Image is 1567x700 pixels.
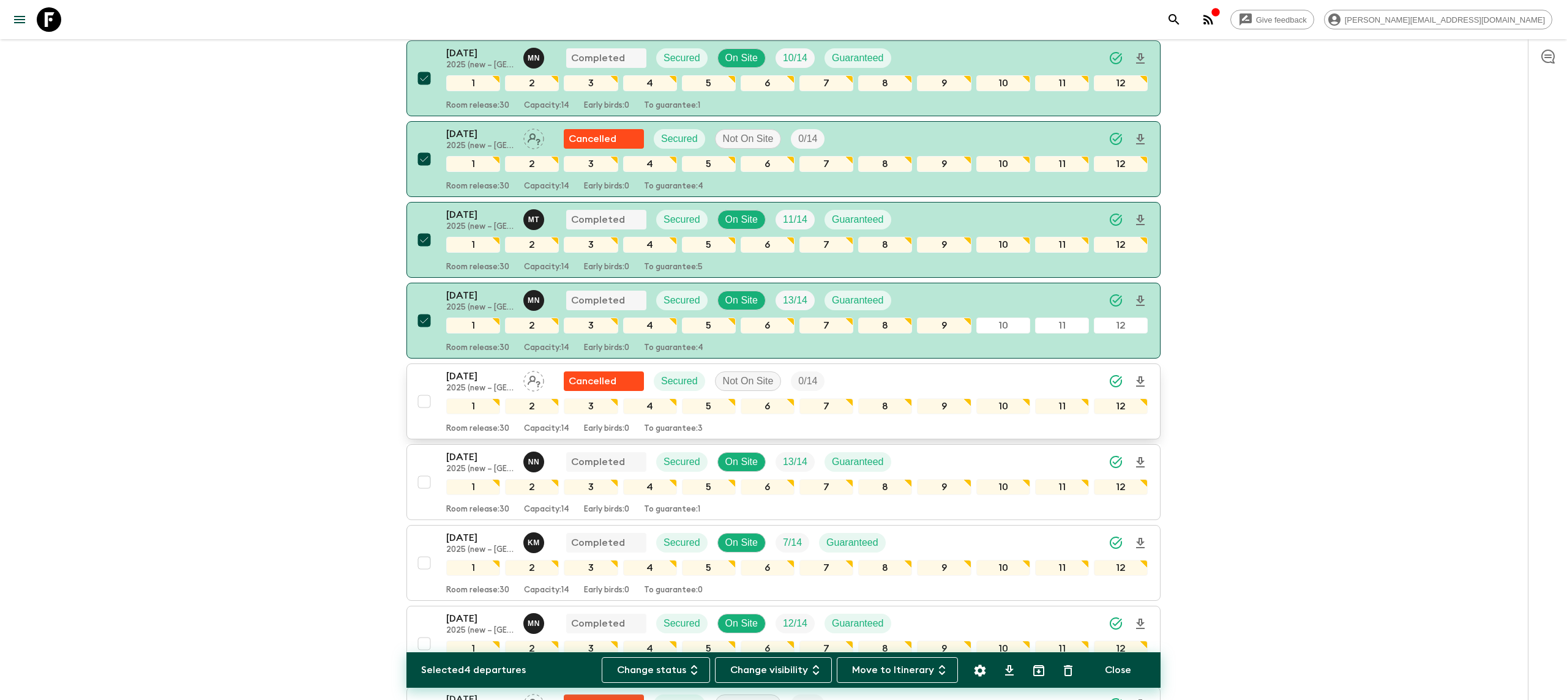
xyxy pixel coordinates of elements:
div: 5 [682,560,736,576]
div: Trip Fill [776,48,815,68]
p: Room release: 30 [446,343,509,353]
div: 1 [446,237,500,253]
div: 3 [564,237,618,253]
button: Move to Itinerary [837,657,958,683]
div: 4 [623,237,677,253]
p: Completed [571,455,625,469]
div: On Site [717,210,766,229]
div: 3 [564,318,618,333]
div: 12 [1094,641,1148,657]
div: Trip Fill [791,371,825,391]
div: 12 [1094,318,1148,333]
svg: Synced Successfully [1109,212,1123,227]
div: Trip Fill [776,614,815,633]
div: 6 [741,237,795,253]
p: Secured [661,374,698,389]
div: 8 [858,398,912,414]
div: 7 [799,237,853,253]
div: 2 [505,398,559,414]
div: 9 [917,479,971,495]
div: 4 [623,641,677,657]
button: [DATE]2025 (new – [GEOGRAPHIC_DATA])Assign pack leaderFlash Pack cancellationSecuredNot On SiteTr... [406,363,1161,439]
p: Cancelled [569,374,616,389]
div: On Site [717,614,766,633]
div: On Site [717,291,766,310]
div: 2 [505,318,559,333]
p: Room release: 30 [446,182,509,192]
div: 9 [917,237,971,253]
div: 3 [564,398,618,414]
div: 12 [1094,75,1148,91]
button: [DATE]2025 (new – [GEOGRAPHIC_DATA])Maho NagaredaCompletedSecuredOn SiteTrip FillGuaranteed123456... [406,606,1161,682]
svg: Synced Successfully [1109,374,1123,389]
p: Secured [664,616,700,631]
p: [DATE] [446,450,514,464]
div: On Site [717,452,766,472]
div: Secured [656,291,708,310]
div: 1 [446,398,500,414]
div: 7 [799,156,853,172]
div: 1 [446,479,500,495]
div: 8 [858,156,912,172]
div: 1 [446,75,500,91]
span: Assign pack leader [523,374,544,384]
p: Capacity: 14 [524,101,569,111]
p: 10 / 14 [783,51,807,65]
div: 3 [564,641,618,657]
div: 5 [682,398,736,414]
div: 7 [799,560,853,576]
p: [DATE] [446,369,514,384]
svg: Download Onboarding [1133,455,1148,470]
div: 3 [564,75,618,91]
div: 5 [682,237,736,253]
span: Maho Nagareda [523,51,547,61]
p: Completed [571,212,625,227]
p: Completed [571,293,625,308]
p: Cancelled [569,132,616,146]
p: Selected 4 departures [421,663,526,677]
button: Settings [968,658,992,683]
div: Secured [656,614,708,633]
p: To guarantee: 3 [644,424,703,434]
div: Secured [654,371,705,391]
div: 2 [505,75,559,91]
div: 9 [917,398,971,414]
div: 2 [505,156,559,172]
p: [DATE] [446,46,514,61]
div: 11 [1035,237,1089,253]
div: 11 [1035,75,1089,91]
div: 12 [1094,398,1148,414]
svg: Download Onboarding [1133,536,1148,551]
p: Early birds: 0 [584,182,629,192]
div: 5 [682,75,736,91]
span: Maho Nagareda [523,294,547,303]
div: 9 [917,75,971,91]
div: 5 [682,479,736,495]
div: Secured [656,48,708,68]
svg: Download Onboarding [1133,617,1148,631]
p: Guaranteed [832,212,884,227]
div: [PERSON_NAME][EMAIL_ADDRESS][DOMAIN_NAME] [1324,10,1552,29]
div: 3 [564,156,618,172]
svg: Synced Successfully [1109,616,1123,631]
p: [DATE] [446,531,514,545]
p: Completed [571,51,625,65]
div: 6 [741,479,795,495]
p: Secured [664,293,700,308]
div: 11 [1035,156,1089,172]
p: Not On Site [723,132,774,146]
p: 2025 (new – [GEOGRAPHIC_DATA]) [446,545,514,555]
p: [DATE] [446,288,514,303]
div: 4 [623,318,677,333]
svg: Download Onboarding [1133,294,1148,308]
div: 8 [858,641,912,657]
p: Guaranteed [832,455,884,469]
div: Secured [654,129,705,149]
p: Not On Site [723,374,774,389]
div: 1 [446,318,500,333]
svg: Download Onboarding [1133,374,1148,389]
div: 6 [741,398,795,414]
p: 0 / 14 [798,374,817,389]
p: [DATE] [446,127,514,141]
p: 2025 (new – [GEOGRAPHIC_DATA]) [446,464,514,474]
